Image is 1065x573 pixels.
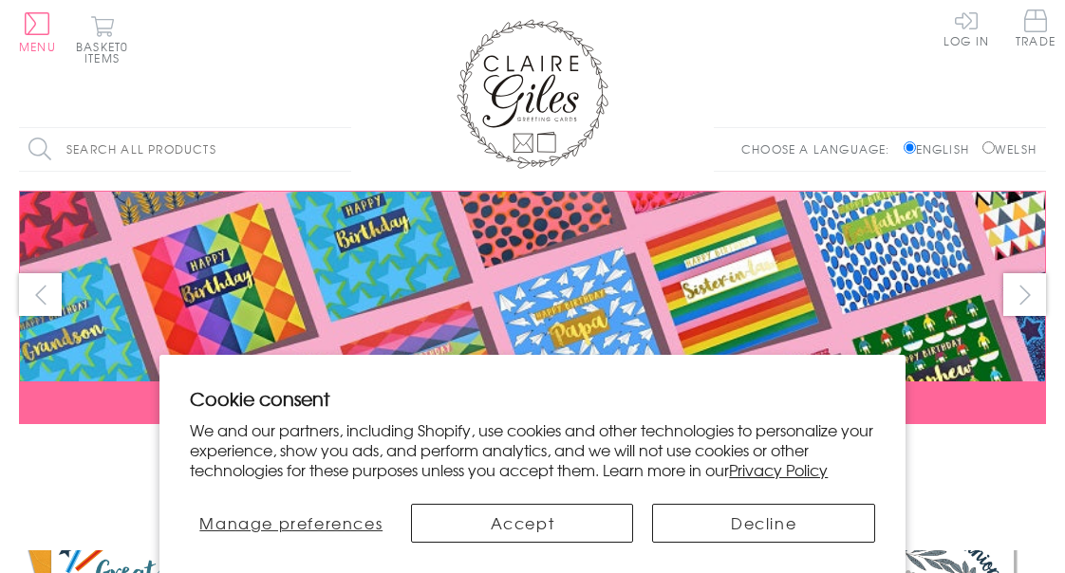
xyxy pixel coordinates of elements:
[19,273,62,316] button: prev
[982,140,1037,157] label: Welsh
[84,38,128,66] span: 0 items
[1016,9,1056,46] span: Trade
[199,511,383,534] span: Manage preferences
[190,504,392,543] button: Manage preferences
[411,504,633,543] button: Accept
[19,38,56,55] span: Menu
[19,438,1046,468] div: Carousel Pagination
[19,12,56,52] button: Menu
[904,140,979,157] label: English
[457,19,608,169] img: Claire Giles Greetings Cards
[729,458,828,481] a: Privacy Policy
[982,141,995,154] input: Welsh
[190,420,874,479] p: We and our partners, including Shopify, use cookies and other technologies to personalize your ex...
[76,15,128,64] button: Basket0 items
[1016,9,1056,50] a: Trade
[19,128,351,171] input: Search all products
[332,128,351,171] input: Search
[190,385,874,412] h2: Cookie consent
[652,504,874,543] button: Decline
[1003,273,1046,316] button: next
[944,9,989,46] a: Log In
[741,140,900,157] p: Choose a language:
[904,141,916,154] input: English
